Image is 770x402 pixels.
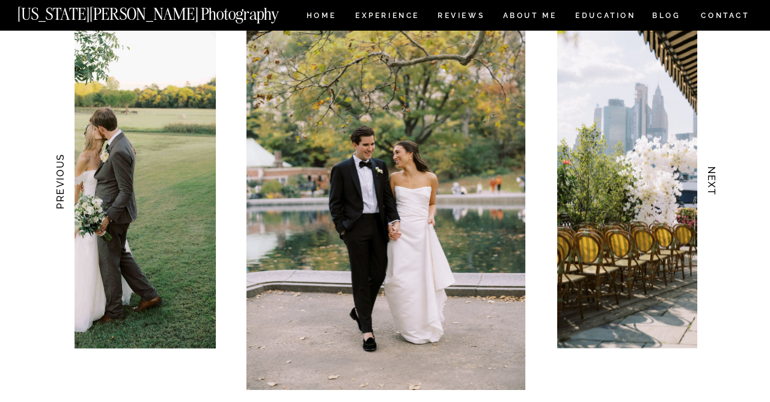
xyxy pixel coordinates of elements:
[355,12,418,22] a: Experience
[17,6,319,16] a: [US_STATE][PERSON_NAME] Photography
[700,9,750,22] a: CONTACT
[705,144,718,219] h3: NEXT
[53,144,66,219] h3: PREVIOUS
[304,12,338,22] a: HOME
[652,12,681,22] a: BLOG
[574,12,637,22] a: EDUCATION
[503,12,557,22] a: ABOUT ME
[438,12,483,22] a: REVIEWS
